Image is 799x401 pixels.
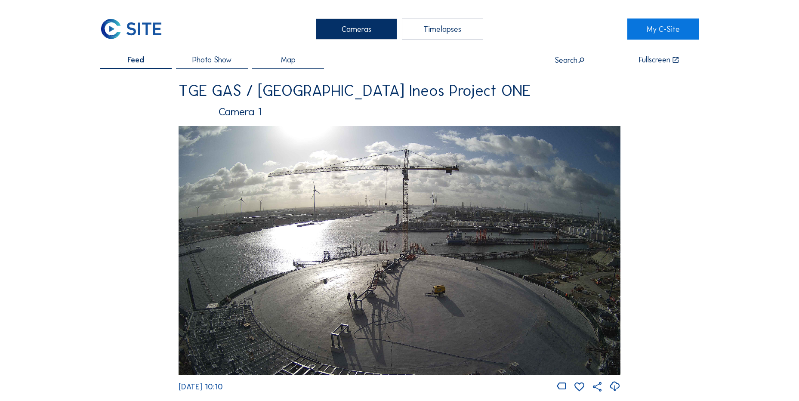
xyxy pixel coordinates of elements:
[127,56,144,64] span: Feed
[179,83,620,99] div: TGE GAS / [GEOGRAPHIC_DATA] Ineos Project ONE
[100,19,172,40] a: C-SITE Logo
[281,56,296,64] span: Map
[100,19,163,40] img: C-SITE Logo
[192,56,231,64] span: Photo Show
[627,19,699,40] a: My C-Site
[402,19,483,40] div: Timelapses
[179,382,223,392] span: [DATE] 10:10
[639,56,670,64] div: Fullscreen
[179,126,620,375] img: Image
[179,106,620,117] div: Camera 1
[316,19,397,40] div: Cameras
